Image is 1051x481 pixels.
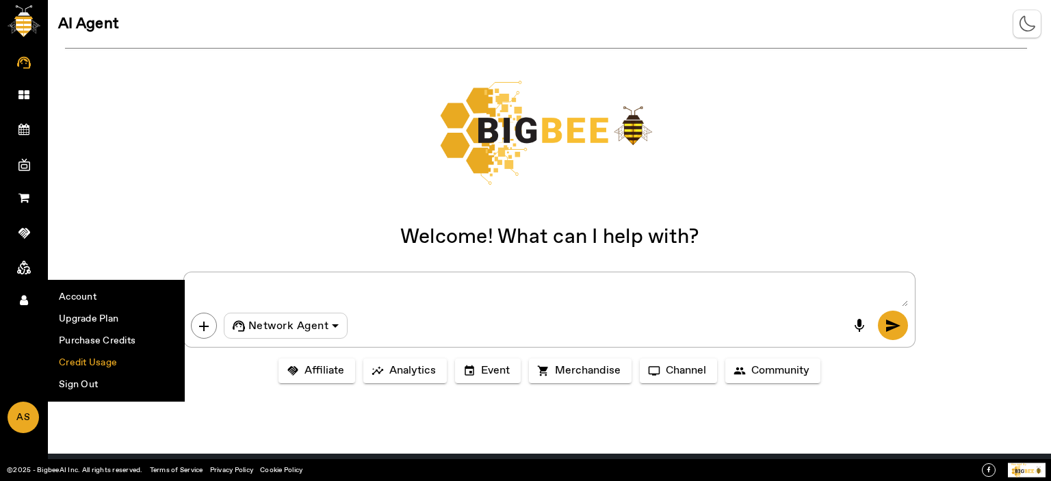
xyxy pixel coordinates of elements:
img: theme-mode [1019,16,1036,32]
span: mic [851,317,868,334]
tspan: r [1018,463,1020,466]
button: Community [725,359,820,383]
span: Network Agent [248,318,329,335]
button: Channel [640,359,717,383]
a: AS [8,402,39,433]
button: Merchandise [529,359,632,383]
span: Channel [666,364,706,378]
span: add [196,318,212,335]
tspan: owe [1013,463,1018,466]
img: bigbee-logo.png [8,5,40,37]
button: Affiliate [278,359,355,383]
span: AI Agent [58,17,118,31]
button: Event [455,359,521,383]
span: Merchandise [555,364,621,378]
span: Analytics [389,364,436,378]
span: Event [481,364,510,378]
a: Privacy Policy [210,465,254,475]
li: Purchase Credits [49,330,184,352]
button: send [878,311,908,340]
span: Affiliate [304,364,344,378]
tspan: ed By [1019,463,1026,466]
button: add [191,313,217,339]
li: Sign Out [49,374,184,395]
li: Credit Usage [49,352,184,374]
span: send [885,317,901,334]
div: Welcome! What can I help with? [48,231,1051,244]
tspan: P [1011,463,1013,466]
button: Analytics [363,359,447,383]
li: Account [49,286,184,308]
a: Terms of Service [150,465,203,475]
span: Community [751,364,809,378]
a: Cookie Policy [260,465,302,475]
a: ©2025 - BigbeeAI Inc. All rights reserved. [7,465,143,475]
li: Upgrade Plan [49,308,184,330]
button: mic [844,311,874,340]
span: AS [9,403,38,432]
